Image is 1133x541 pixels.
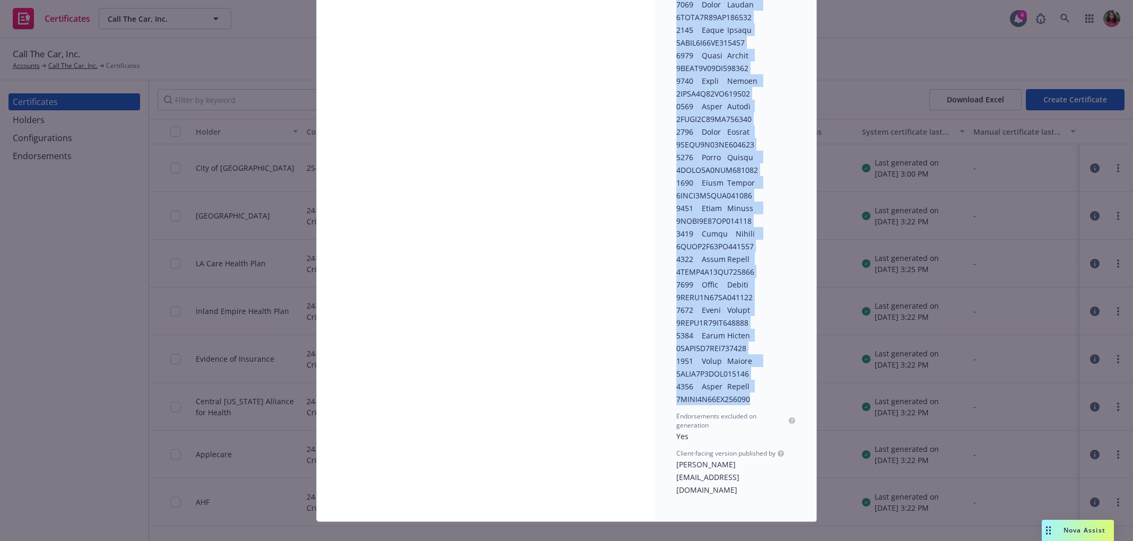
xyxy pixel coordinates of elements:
[676,431,688,441] span: Yes
[1042,520,1114,541] button: Nova Assist
[676,459,739,495] span: [PERSON_NAME][EMAIL_ADDRESS][DOMAIN_NAME]
[1042,520,1055,541] div: Drag to move
[1064,526,1105,535] span: Nova Assist
[676,449,775,458] span: Client-facing version published by
[676,412,787,430] span: Endorsements excluded on generation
